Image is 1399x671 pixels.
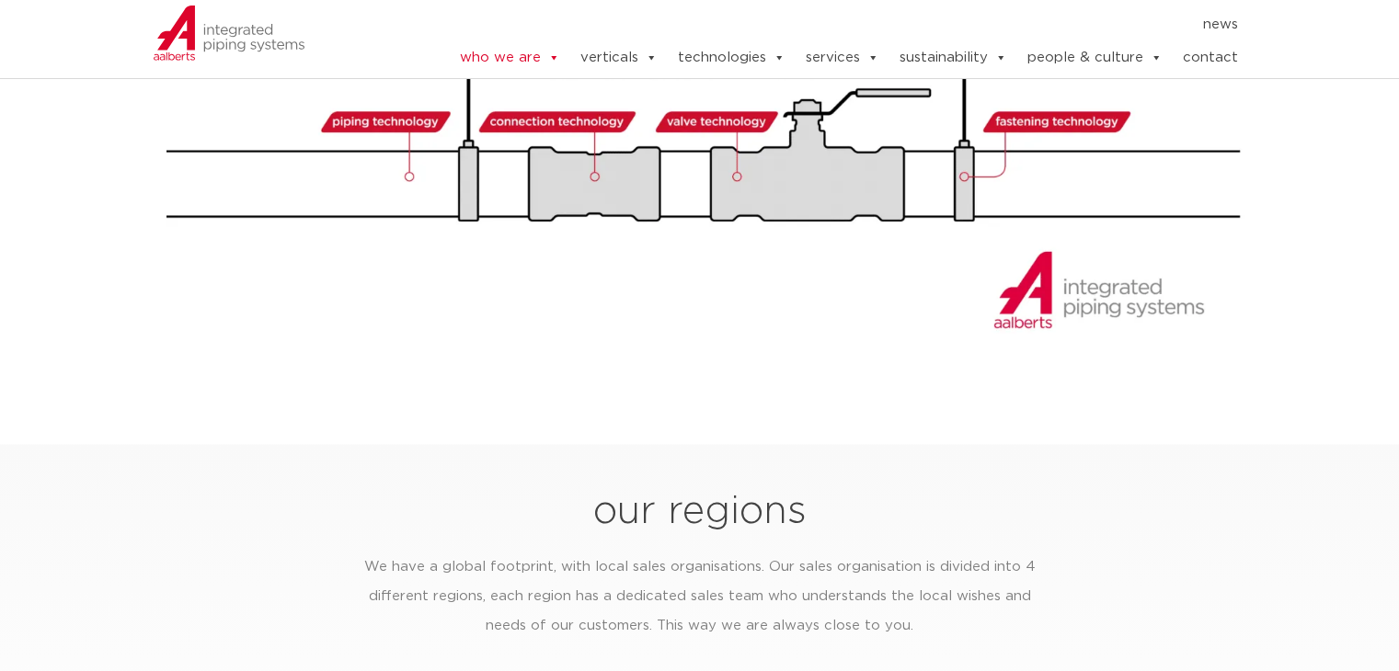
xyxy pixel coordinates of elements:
[1026,40,1162,76] a: people & culture
[1202,10,1237,40] a: news
[677,40,785,76] a: technologies
[459,40,559,76] a: who we are
[162,490,1238,534] h2: our regions
[350,552,1049,641] p: We have a global footprint, with local sales organisations. Our sales organisation is divided int...
[403,10,1238,40] nav: Menu
[1182,40,1237,76] a: contact
[899,40,1006,76] a: sustainability
[805,40,878,76] a: services
[579,40,657,76] a: verticals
